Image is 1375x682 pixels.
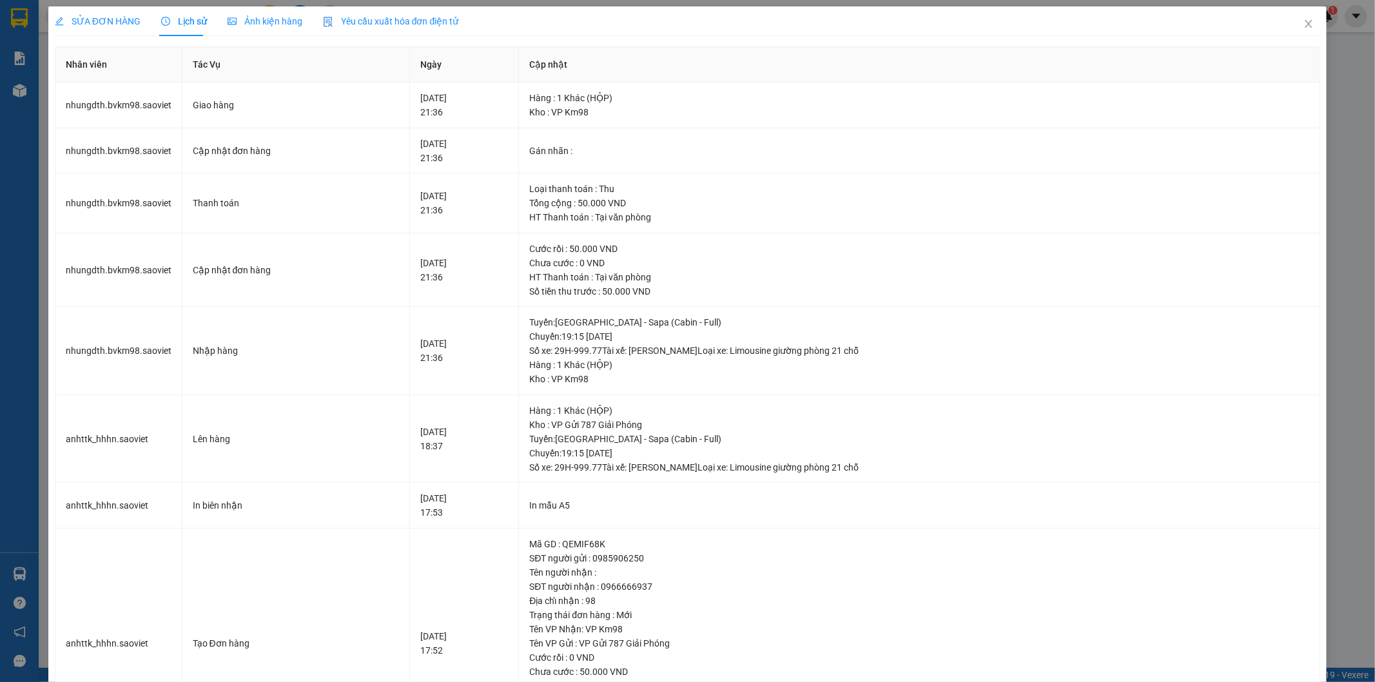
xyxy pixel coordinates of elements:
[420,629,508,658] div: [DATE] 17:52
[529,144,1309,158] div: Gán nhãn :
[161,16,207,26] span: Lịch sử
[1303,19,1314,29] span: close
[529,242,1309,256] div: Cước rồi : 50.000 VND
[55,233,182,307] td: nhungdth.bvkm98.saoviet
[420,425,508,453] div: [DATE] 18:37
[529,432,1309,474] div: Tuyến : [GEOGRAPHIC_DATA] - Sapa (Cabin - Full) Chuyến: 19:15 [DATE] Số xe: 29H-999.77 Tài xế: [P...
[529,537,1309,551] div: Mã GD : QEMIF68K
[529,418,1309,432] div: Kho : VP Gửi 787 Giải Phóng
[529,196,1309,210] div: Tổng cộng : 50.000 VND
[529,580,1309,594] div: SĐT người nhận : 0966666937
[529,372,1309,386] div: Kho : VP Km98
[529,551,1309,565] div: SĐT người gửi : 0985906250
[529,358,1309,372] div: Hàng : 1 Khác (HỘP)
[529,498,1309,512] div: In mẫu A5
[228,17,237,26] span: picture
[529,182,1309,196] div: Loại thanh toán : Thu
[55,395,182,483] td: anhttk_hhhn.saoviet
[193,144,400,158] div: Cập nhật đơn hàng
[55,83,182,128] td: nhungdth.bvkm98.saoviet
[529,210,1309,224] div: HT Thanh toán : Tại văn phòng
[55,17,64,26] span: edit
[529,270,1309,284] div: HT Thanh toán : Tại văn phòng
[529,608,1309,622] div: Trạng thái đơn hàng : Mới
[193,263,400,277] div: Cập nhật đơn hàng
[55,307,182,395] td: nhungdth.bvkm98.saoviet
[529,315,1309,358] div: Tuyến : [GEOGRAPHIC_DATA] - Sapa (Cabin - Full) Chuyến: 19:15 [DATE] Số xe: 29H-999.77 Tài xế: [P...
[420,491,508,520] div: [DATE] 17:53
[420,189,508,217] div: [DATE] 21:36
[529,105,1309,119] div: Kho : VP Km98
[529,665,1309,679] div: Chưa cước : 50.000 VND
[529,404,1309,418] div: Hàng : 1 Khác (HỘP)
[529,91,1309,105] div: Hàng : 1 Khác (HỘP)
[228,16,302,26] span: Ảnh kiện hàng
[529,594,1309,608] div: Địa chỉ nhận : 98
[182,47,411,83] th: Tác Vụ
[529,622,1309,636] div: Tên VP Nhận: VP Km98
[420,137,508,165] div: [DATE] 21:36
[323,17,333,27] img: icon
[529,565,1309,580] div: Tên người nhận :
[420,336,508,365] div: [DATE] 21:36
[410,47,519,83] th: Ngày
[529,284,1309,298] div: Số tiền thu trước : 50.000 VND
[193,498,400,512] div: In biên nhận
[529,636,1309,650] div: Tên VP Gửi : VP Gửi 787 Giải Phóng
[420,91,508,119] div: [DATE] 21:36
[1291,6,1327,43] button: Close
[161,17,170,26] span: clock-circle
[55,483,182,529] td: anhttk_hhhn.saoviet
[193,636,400,650] div: Tạo Đơn hàng
[529,256,1309,270] div: Chưa cước : 0 VND
[55,128,182,174] td: nhungdth.bvkm98.saoviet
[55,173,182,233] td: nhungdth.bvkm98.saoviet
[420,256,508,284] div: [DATE] 21:36
[193,432,400,446] div: Lên hàng
[193,98,400,112] div: Giao hàng
[323,16,459,26] span: Yêu cầu xuất hóa đơn điện tử
[193,196,400,210] div: Thanh toán
[55,16,141,26] span: SỬA ĐƠN HÀNG
[529,650,1309,665] div: Cước rồi : 0 VND
[193,344,400,358] div: Nhập hàng
[519,47,1320,83] th: Cập nhật
[55,47,182,83] th: Nhân viên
